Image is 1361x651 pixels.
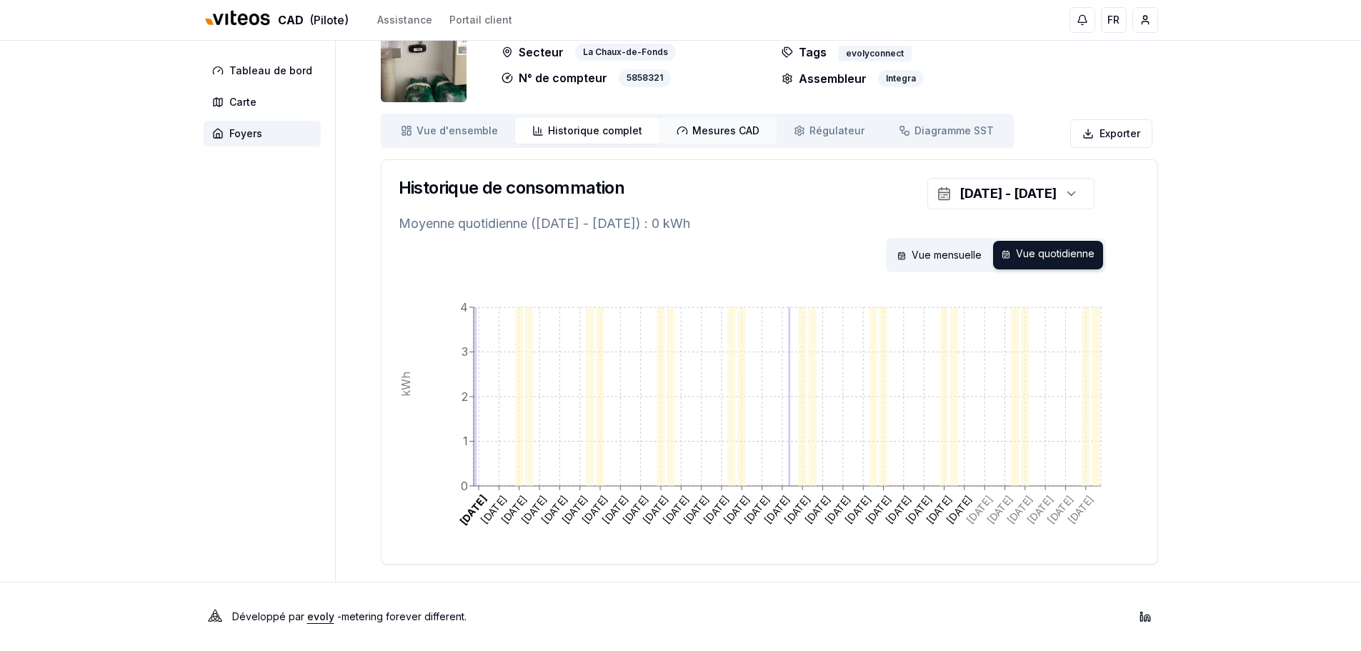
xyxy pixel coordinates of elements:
[232,607,467,627] p: Développé par - metering forever different .
[889,241,990,269] div: Vue mensuelle
[1101,7,1127,33] button: FR
[462,389,468,404] tspan: 2
[309,11,349,29] span: (Pilote)
[927,178,1095,209] button: [DATE] - [DATE]
[229,126,262,141] span: Foyers
[575,44,676,61] div: La Chaux-de-Fonds
[692,124,759,138] span: Mesures CAD
[777,118,882,144] a: Régulateur
[377,13,432,27] a: Assistance
[462,344,468,359] tspan: 3
[959,184,1057,204] div: [DATE] - [DATE]
[993,241,1103,269] div: Vue quotidienne
[502,44,564,61] p: Secteur
[204,5,349,36] a: CAD(Pilote)
[809,124,864,138] span: Régulateur
[878,70,924,87] div: Integra
[782,44,827,61] p: Tags
[914,124,994,138] span: Diagramme SST
[204,121,326,146] a: Foyers
[659,118,777,144] a: Mesures CAD
[461,479,468,493] tspan: 0
[463,434,468,448] tspan: 1
[384,118,515,144] a: Vue d'ensemble
[204,89,326,115] a: Carte
[229,95,256,109] span: Carte
[417,124,498,138] span: Vue d'ensemble
[1070,119,1152,148] button: Exporter
[229,64,312,78] span: Tableau de bord
[1107,13,1120,27] span: FR
[278,11,304,29] span: CAD
[548,124,642,138] span: Historique complet
[204,605,226,628] img: Evoly Logo
[460,300,468,314] tspan: 4
[782,70,867,87] p: Assembleur
[502,69,607,87] p: N° de compteur
[204,58,326,84] a: Tableau de bord
[399,177,624,199] h3: Historique de consommation
[307,610,334,622] a: evoly
[838,46,912,61] div: evolyconnect
[398,372,412,397] tspan: kWh
[619,69,671,87] div: 5858321
[882,118,1011,144] a: Diagramme SST
[449,13,512,27] a: Portail client
[399,214,1140,234] p: Moyenne quotidienne ([DATE] - [DATE]) : 0 kWh
[204,1,272,36] img: Viteos - CAD Logo
[515,118,659,144] a: Historique complet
